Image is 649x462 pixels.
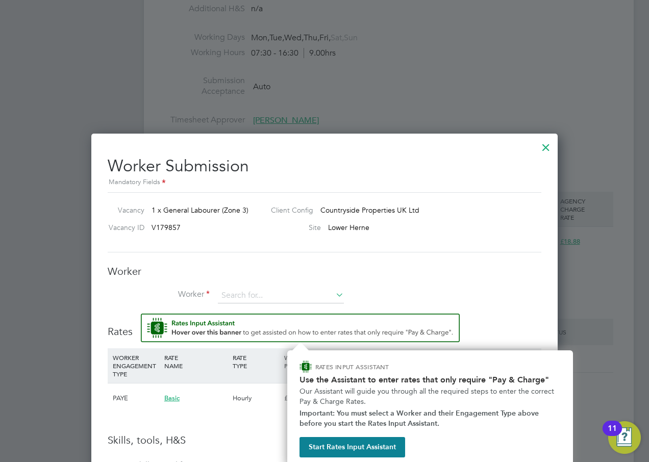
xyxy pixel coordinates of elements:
[152,206,248,215] span: 1 x General Labourer (Zone 3)
[608,428,617,442] div: 11
[282,348,333,375] div: WORKER PAY RATE
[299,409,541,428] strong: Important: You must select a Worker and their Engagement Type above before you start the Rates In...
[299,437,405,457] button: Start Rates Input Assistant
[108,289,210,300] label: Worker
[230,383,282,413] div: Hourly
[436,348,487,375] div: AGENCY MARKUP
[110,383,162,413] div: PAYE
[108,177,541,188] div: Mandatory Fields
[487,348,539,383] div: AGENCY CHARGE RATE
[282,383,333,413] div: £12.60
[110,348,162,383] div: WORKER ENGAGEMENT TYPE
[299,387,561,406] p: Our Assistant will guide you through all the required steps to enter the correct Pay & Charge Rates.
[320,206,419,215] span: Countryside Properties UK Ltd
[218,288,344,303] input: Search for...
[230,348,282,375] div: RATE TYPE
[608,421,641,454] button: Open Resource Center, 11 new notifications
[385,348,436,375] div: EMPLOYER COST
[315,363,443,371] p: RATES INPUT ASSISTANT
[141,314,460,342] button: Rate Assistant
[263,223,321,232] label: Site
[104,206,144,215] label: Vacancy
[164,394,180,402] span: Basic
[152,223,181,232] span: V179857
[162,348,230,375] div: RATE NAME
[333,348,385,375] div: HOLIDAY PAY
[108,433,541,447] h3: Skills, tools, H&S
[263,206,313,215] label: Client Config
[299,375,561,384] h2: Use the Assistant to enter rates that only require "Pay & Charge"
[108,148,541,188] h2: Worker Submission
[108,314,541,338] h3: Rates
[108,265,541,278] h3: Worker
[328,223,369,232] span: Lower Herne
[104,223,144,232] label: Vacancy ID
[299,361,312,373] img: ENGAGE Assistant Icon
